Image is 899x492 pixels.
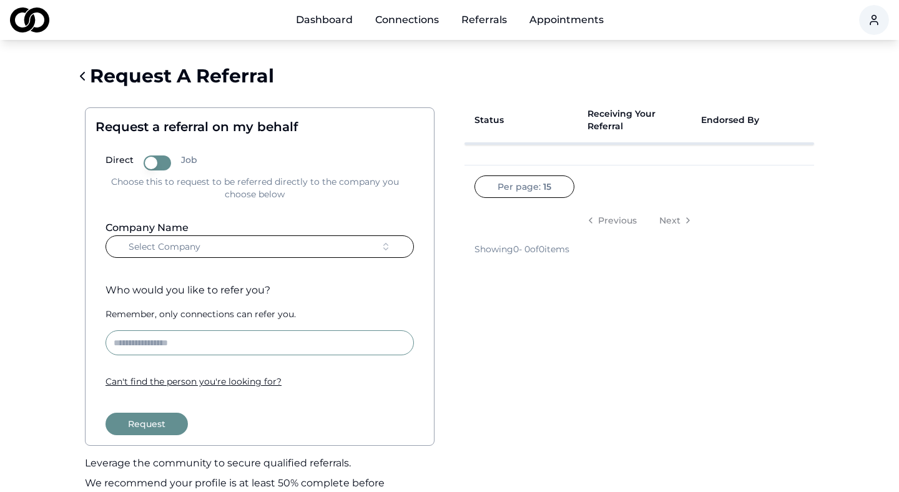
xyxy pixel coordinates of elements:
a: Connections [365,7,449,32]
span: Select Company [129,240,200,253]
a: Dashboard [286,7,363,32]
label: Job [181,155,197,170]
nav: Main [286,7,614,32]
div: Request A Referral [75,65,824,87]
span: Receiving Your Referral [587,107,690,132]
label: Company Name [106,222,189,234]
span: 15 [543,180,551,193]
div: Who would you like to refer you? [106,283,414,298]
button: Per page:15 [474,175,574,198]
p: Leverage the community to secure qualified referrals. [85,456,435,471]
button: Request [106,413,188,435]
span: Status [474,114,577,126]
div: Can ' t find the person you ' re looking for? [106,375,414,388]
span: Endorsed By [701,114,804,126]
div: Remember, only connections can refer you. [106,308,414,320]
a: Appointments [519,7,614,32]
label: Direct [106,155,134,170]
div: Request a referral on my behalf [96,118,414,135]
div: Choose this to request to be referred directly to the company you choose below [106,175,404,200]
img: logo [10,7,49,32]
nav: pagination [474,208,804,233]
a: Referrals [451,7,517,32]
div: Showing 0 - 0 of 0 items [474,243,569,255]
